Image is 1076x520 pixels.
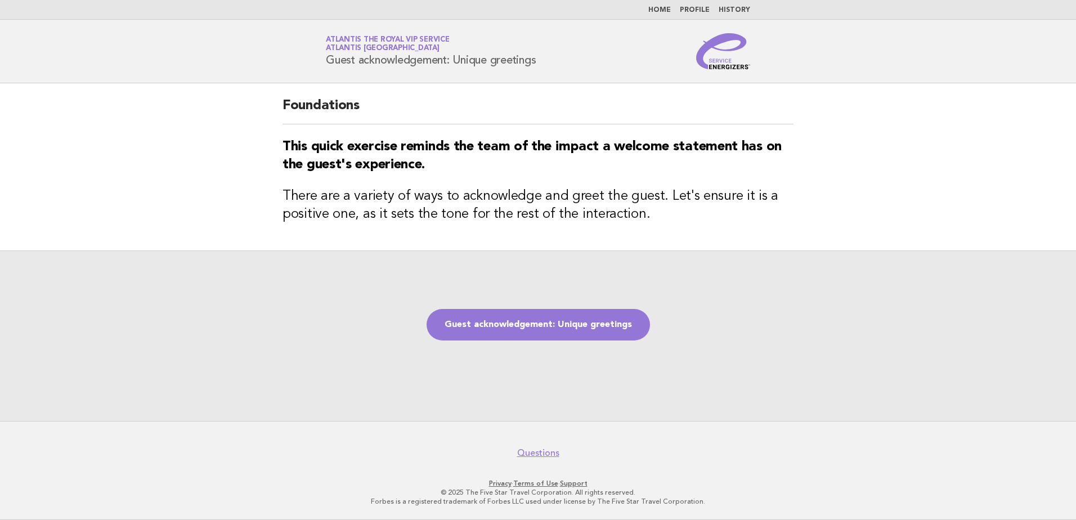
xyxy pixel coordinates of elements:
img: Service Energizers [696,33,750,69]
a: History [719,7,750,14]
span: Atlantis [GEOGRAPHIC_DATA] [326,45,440,52]
p: · · [194,479,882,488]
a: Terms of Use [513,479,558,487]
a: Questions [517,447,559,459]
strong: This quick exercise reminds the team of the impact a welcome statement has on the guest's experie... [283,140,782,172]
a: Atlantis the Royal VIP ServiceAtlantis [GEOGRAPHIC_DATA] [326,36,450,52]
a: Profile [680,7,710,14]
a: Privacy [489,479,512,487]
p: Forbes is a registered trademark of Forbes LLC used under license by The Five Star Travel Corpora... [194,497,882,506]
a: Guest acknowledgement: Unique greetings [427,309,650,340]
p: © 2025 The Five Star Travel Corporation. All rights reserved. [194,488,882,497]
a: Support [560,479,588,487]
h3: There are a variety of ways to acknowledge and greet the guest. Let's ensure it is a positive one... [283,187,793,223]
h1: Guest acknowledgement: Unique greetings [326,37,536,66]
a: Home [648,7,671,14]
h2: Foundations [283,97,793,124]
